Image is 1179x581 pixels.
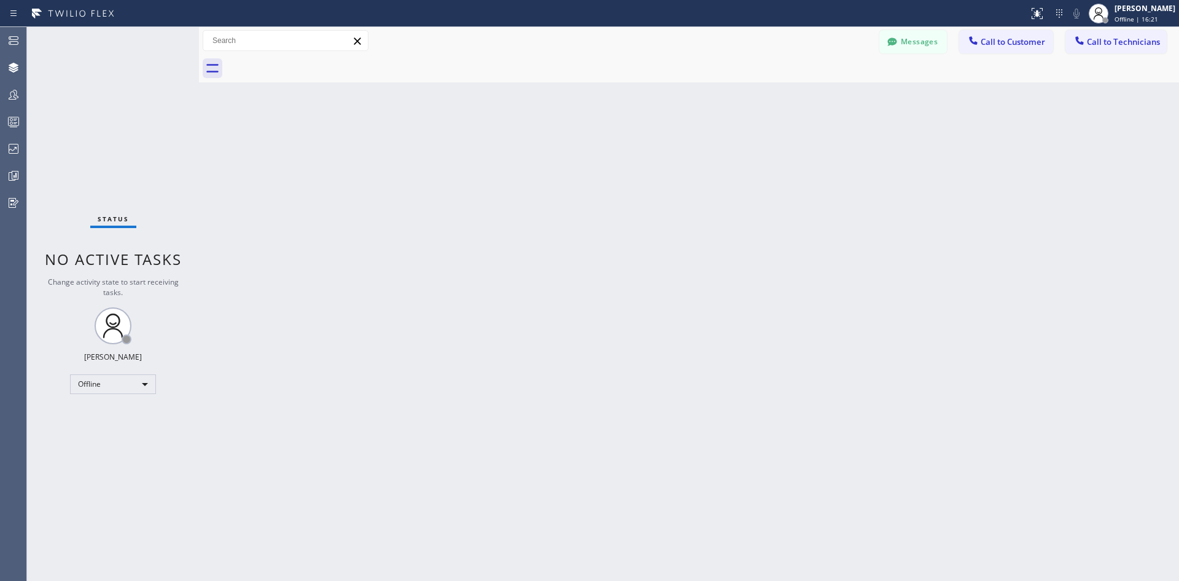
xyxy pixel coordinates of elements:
[1065,30,1167,53] button: Call to Technicians
[70,374,156,394] div: Offline
[84,352,142,362] div: [PERSON_NAME]
[1115,15,1158,23] span: Offline | 16:21
[879,30,947,53] button: Messages
[98,215,129,223] span: Status
[203,31,368,50] input: Search
[45,249,182,269] span: No active tasks
[48,277,179,298] span: Change activity state to start receiving tasks.
[1068,5,1085,22] button: Mute
[1087,36,1160,47] span: Call to Technicians
[981,36,1045,47] span: Call to Customer
[1115,3,1175,14] div: [PERSON_NAME]
[959,30,1053,53] button: Call to Customer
